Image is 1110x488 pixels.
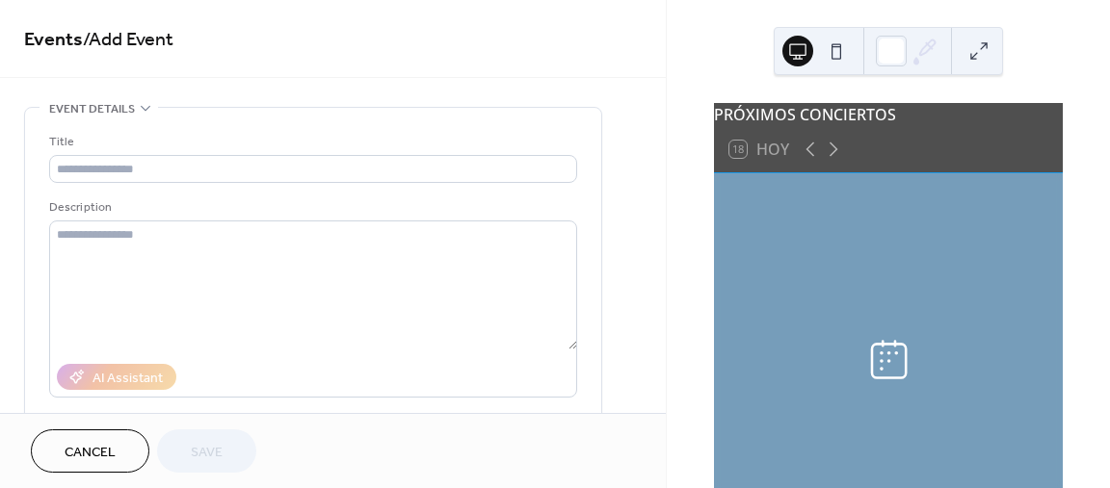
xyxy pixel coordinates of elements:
[24,21,83,59] a: Events
[49,197,573,218] div: Description
[49,132,573,152] div: Title
[714,103,1063,126] div: PRÓXIMOS CONCIERTOS
[31,429,149,473] button: Cancel
[49,99,135,119] span: Event details
[65,443,116,463] span: Cancel
[83,21,173,59] span: / Add Event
